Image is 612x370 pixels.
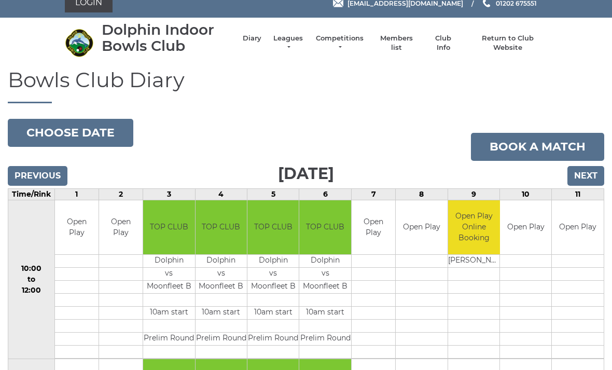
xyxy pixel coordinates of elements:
[299,333,351,346] td: Prelim Round
[8,119,133,147] button: Choose date
[247,333,299,346] td: Prelim Round
[247,255,299,268] td: Dolphin
[65,29,93,58] img: Dolphin Indoor Bowls Club
[448,189,499,200] td: 9
[196,307,247,320] td: 10am start
[196,333,247,346] td: Prelim Round
[143,307,194,320] td: 10am start
[102,22,232,54] div: Dolphin Indoor Bowls Club
[396,189,448,200] td: 8
[8,69,604,104] h1: Bowls Club Diary
[448,255,500,268] td: [PERSON_NAME]
[396,201,447,255] td: Open Play
[374,34,418,53] a: Members list
[247,307,299,320] td: 10am start
[247,268,299,281] td: vs
[8,189,55,200] td: Time/Rink
[299,268,351,281] td: vs
[567,167,604,186] input: Next
[247,201,299,255] td: TOP CLUB
[196,281,247,294] td: Moonfleet B
[54,189,99,200] td: 1
[351,189,395,200] td: 7
[315,34,365,53] a: Competitions
[299,307,351,320] td: 10am start
[471,133,604,161] a: Book a match
[243,34,261,44] a: Diary
[143,281,194,294] td: Moonfleet B
[448,201,500,255] td: Open Play Online Booking
[8,167,67,186] input: Previous
[195,189,247,200] td: 4
[55,201,99,255] td: Open Play
[143,333,194,346] td: Prelim Round
[143,255,194,268] td: Dolphin
[552,201,604,255] td: Open Play
[500,201,551,255] td: Open Play
[8,200,55,360] td: 10:00 to 12:00
[352,201,395,255] td: Open Play
[143,268,194,281] td: vs
[299,189,351,200] td: 6
[299,201,351,255] td: TOP CLUB
[99,189,143,200] td: 2
[247,189,299,200] td: 5
[196,201,247,255] td: TOP CLUB
[299,255,351,268] td: Dolphin
[552,189,604,200] td: 11
[272,34,304,53] a: Leagues
[196,255,247,268] td: Dolphin
[247,281,299,294] td: Moonfleet B
[500,189,552,200] td: 10
[469,34,547,53] a: Return to Club Website
[143,189,195,200] td: 3
[99,201,143,255] td: Open Play
[143,201,194,255] td: TOP CLUB
[196,268,247,281] td: vs
[428,34,458,53] a: Club Info
[299,281,351,294] td: Moonfleet B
